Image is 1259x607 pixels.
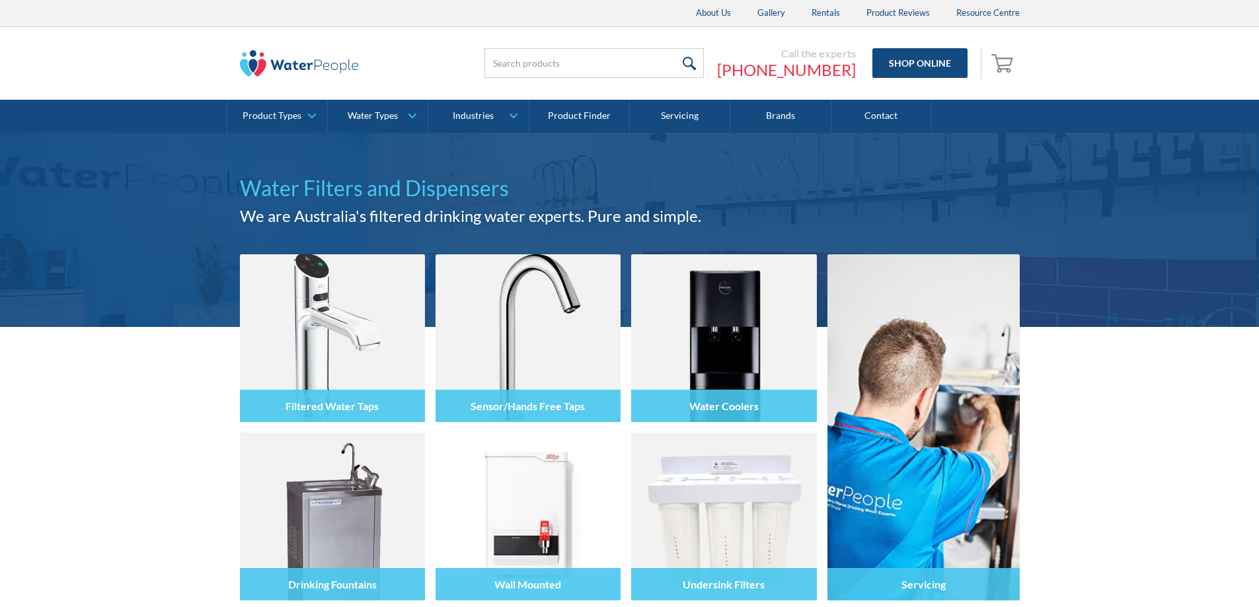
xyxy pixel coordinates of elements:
[348,110,398,122] div: Water Types
[240,50,359,77] img: The Water People
[689,400,759,412] h4: Water Coolers
[436,433,621,600] img: Wall Mounted
[988,48,1020,79] a: Open empty cart
[872,48,968,78] a: Shop Online
[428,100,528,133] a: Industries
[831,100,932,133] a: Contact
[484,48,704,78] input: Search products
[730,100,831,133] a: Brands
[991,52,1016,73] img: shopping cart
[288,578,377,590] h4: Drinking Fountains
[471,400,585,412] h4: Sensor/Hands Free Taps
[631,254,816,422] img: Water Coolers
[436,254,621,422] img: Sensor/Hands Free Taps
[494,578,561,590] h4: Wall Mounted
[240,433,425,600] img: Drinking Fountains
[827,254,1020,600] a: Servicing
[243,110,301,122] div: Product Types
[717,60,856,80] a: [PHONE_NUMBER]
[630,100,730,133] a: Servicing
[717,47,856,60] div: Call the experts
[240,254,425,422] img: Filtered Water Taps
[529,100,630,133] a: Product Finder
[453,110,494,122] div: Industries
[227,100,327,133] a: Product Types
[901,578,946,590] h4: Servicing
[328,100,428,133] a: Water Types
[631,433,816,600] img: Undersink Filters
[683,578,765,590] h4: Undersink Filters
[286,400,379,412] h4: Filtered Water Taps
